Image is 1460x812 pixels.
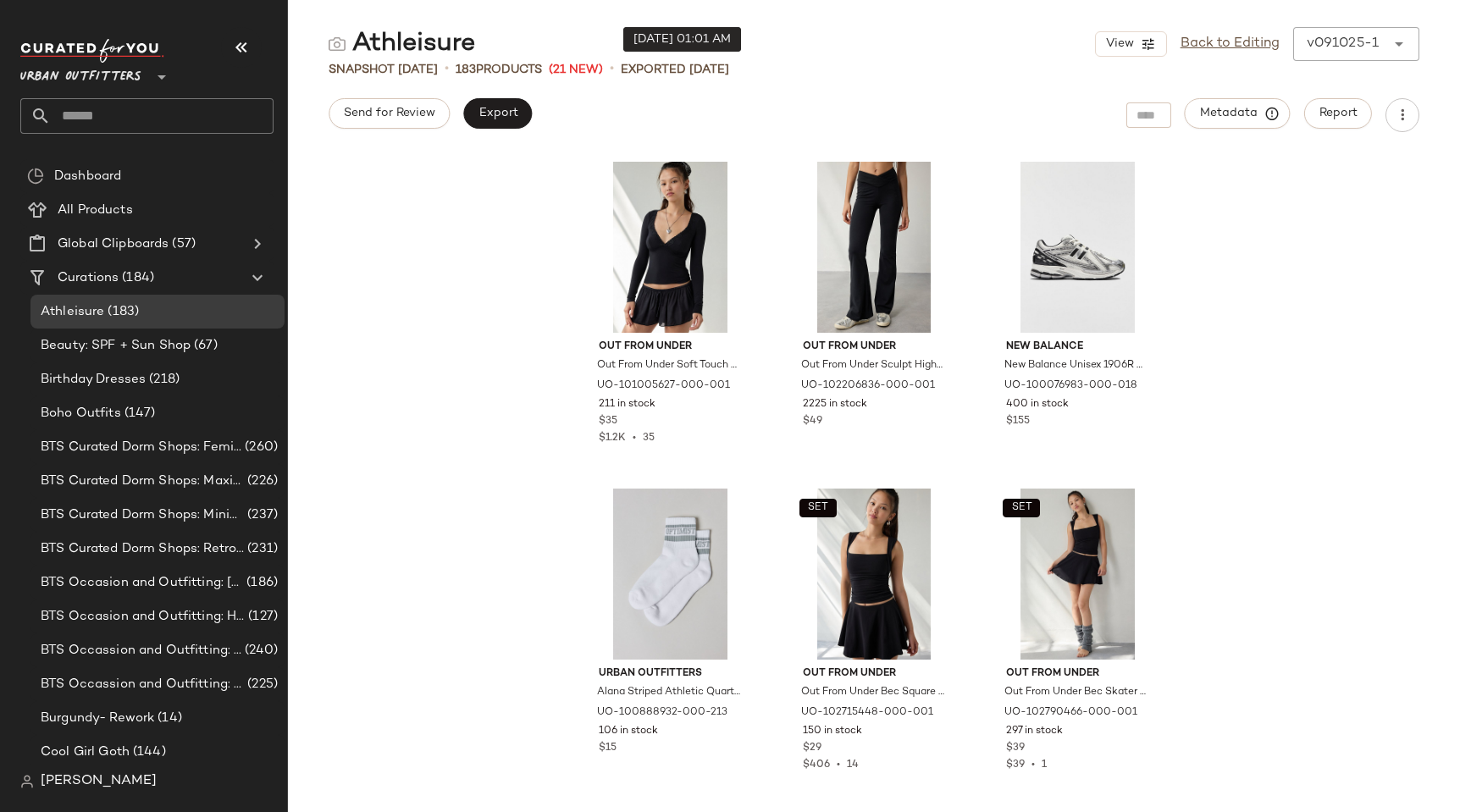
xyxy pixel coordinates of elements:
[1304,98,1372,129] button: Report
[191,336,218,356] span: (67)
[597,705,727,721] span: UO-100888932-000-213
[1006,397,1069,412] span: 400 in stock
[41,438,241,457] span: BTS Curated Dorm Shops: Feminine
[1006,666,1149,682] span: Out From Under
[597,358,740,373] span: Out From Under Soft Touch Plunging Lace Trim Long Sleeve Top in Black, Women's at Urban Outfitters
[585,489,755,660] img: 100888932_213_b
[803,666,946,682] span: Out From Under
[993,489,1163,660] img: 102790466_001_b
[1185,98,1291,129] button: Metadata
[801,705,933,721] span: UO-102715448-000-001
[445,59,449,80] span: •
[1006,414,1030,429] span: $155
[54,167,121,186] span: Dashboard
[343,107,435,120] span: Send for Review
[119,268,154,288] span: (184)
[599,724,658,739] span: 106 in stock
[789,489,960,660] img: 102715448_001_b
[626,433,643,444] span: •
[478,107,517,120] span: Export
[1004,358,1148,373] span: New Balance Unisex 1906R Sneaker in Silver Metallic/Black at Urban Outfitters
[241,438,278,457] span: (260)
[1199,106,1276,121] span: Metadata
[1006,760,1025,771] span: $39
[1095,31,1166,57] button: View
[1104,37,1133,51] span: View
[58,268,119,288] span: Curations
[599,397,655,412] span: 211 in stock
[41,771,157,792] span: [PERSON_NAME]
[599,741,617,756] span: $15
[243,573,278,593] span: (186)
[20,775,34,788] img: svg%3e
[803,724,862,739] span: 150 in stock
[549,61,603,79] span: (21 New)
[329,36,346,52] img: svg%3e
[27,168,44,185] img: svg%3e
[801,358,944,373] span: Out From Under Sculpt High Rise Crossover Flare Legging Pant in Black, Women's at Urban Outfitters
[41,709,154,728] span: Burgundy- Rework
[146,370,180,389] span: (218)
[1010,502,1031,514] span: SET
[20,58,141,88] span: Urban Outfitters
[1003,499,1040,517] button: SET
[599,666,742,682] span: Urban Outfitters
[993,162,1163,333] img: 100076983_018_b
[599,340,742,355] span: Out From Under
[241,641,278,660] span: (240)
[58,201,133,220] span: All Products
[1004,378,1137,394] span: UO-100076983-000-018
[41,472,244,491] span: BTS Curated Dorm Shops: Maximalist
[789,162,960,333] img: 102206836_001_b
[41,336,191,356] span: Beauty: SPF + Sun Shop
[104,302,139,322] span: (183)
[1042,760,1047,771] span: 1
[801,685,944,700] span: Out From Under Bec Square Neck Ruched Tank Top in Black, Women's at Urban Outfitters
[329,27,475,61] div: Athleisure
[1004,705,1137,721] span: UO-102790466-000-001
[830,760,847,771] span: •
[1307,34,1379,54] div: v091025-1
[803,397,867,412] span: 2225 in stock
[801,378,935,394] span: UO-102206836-000-001
[1004,685,1148,700] span: Out From Under Bec Skater Mini Skort in Black, Women's at Urban Outfitters
[803,741,821,756] span: $29
[456,61,542,79] div: Products
[807,502,828,514] span: SET
[1006,340,1149,355] span: New Balance
[1006,741,1025,756] span: $39
[463,98,532,129] button: Export
[1025,760,1042,771] span: •
[41,539,244,559] span: BTS Curated Dorm Shops: Retro+ Boho
[20,39,164,63] img: cfy_white_logo.C9jOOHJF.svg
[1319,107,1358,120] span: Report
[803,340,946,355] span: Out From Under
[41,573,243,593] span: BTS Occasion and Outfitting: [PERSON_NAME] to Party
[643,433,655,444] span: 35
[130,743,166,762] span: (144)
[244,505,278,525] span: (237)
[803,414,822,429] span: $49
[1181,34,1280,54] a: Back to Editing
[41,505,244,525] span: BTS Curated Dorm Shops: Minimalist
[597,378,730,394] span: UO-101005627-000-001
[41,302,104,322] span: Athleisure
[847,760,859,771] span: 14
[329,98,450,129] button: Send for Review
[597,685,740,700] span: Alana Striped Athletic Quarter Crew Sock in Optimist, Women's at Urban Outfitters
[121,404,156,423] span: (147)
[41,675,244,694] span: BTS Occassion and Outfitting: First Day Fits
[41,607,245,627] span: BTS Occasion and Outfitting: Homecoming Dresses
[169,235,196,254] span: (57)
[244,675,278,694] span: (225)
[585,162,755,333] img: 101005627_001_b
[244,539,278,559] span: (231)
[244,472,278,491] span: (226)
[329,61,438,79] span: Snapshot [DATE]
[41,404,121,423] span: Boho Outfits
[599,433,626,444] span: $1.2K
[58,235,169,254] span: Global Clipboards
[610,59,614,80] span: •
[41,641,241,660] span: BTS Occassion and Outfitting: Campus Lounge
[803,760,830,771] span: $406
